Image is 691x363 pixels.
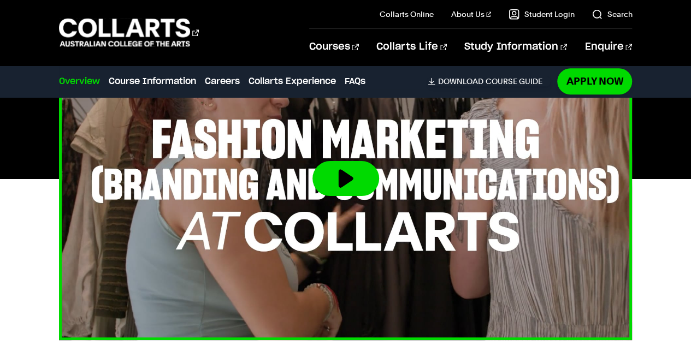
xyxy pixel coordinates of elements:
[584,29,632,65] a: Enquire
[249,75,336,88] a: Collarts Experience
[557,68,632,94] a: Apply Now
[59,17,199,48] div: Go to homepage
[428,76,551,86] a: DownloadCourse Guide
[309,29,359,65] a: Courses
[464,29,567,65] a: Study Information
[109,75,196,88] a: Course Information
[205,75,240,88] a: Careers
[376,29,447,65] a: Collarts Life
[592,9,632,20] a: Search
[380,9,434,20] a: Collarts Online
[509,9,574,20] a: Student Login
[345,75,365,88] a: FAQs
[59,75,100,88] a: Overview
[438,76,483,86] span: Download
[451,9,492,20] a: About Us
